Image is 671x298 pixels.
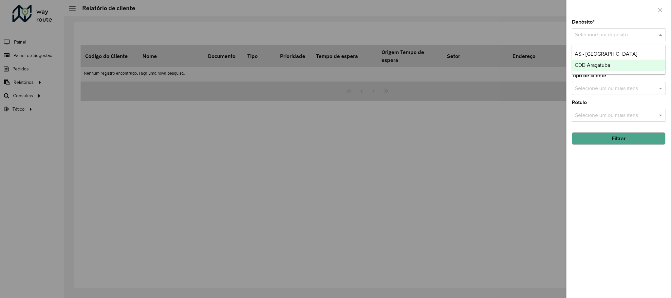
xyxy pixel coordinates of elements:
ng-dropdown-panel: Options list [572,45,665,75]
span: AS - [GEOGRAPHIC_DATA] [575,51,637,57]
label: Tipo de cliente [572,72,606,80]
button: Filtrar [572,132,665,145]
label: Rótulo [572,99,587,106]
label: Depósito [572,18,595,26]
span: CDD Araçatuba [575,62,610,68]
